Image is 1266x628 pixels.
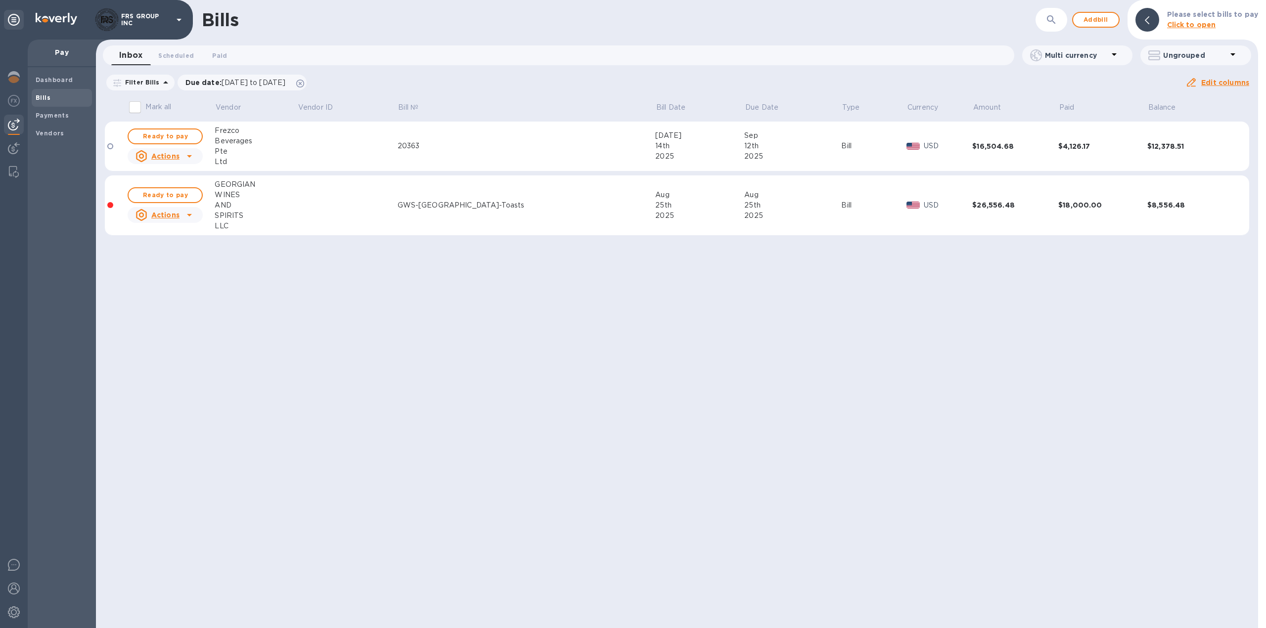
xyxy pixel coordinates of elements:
[906,143,920,150] img: USD
[36,47,88,57] p: Pay
[972,200,1058,210] div: $26,556.48
[215,200,297,210] div: AND
[298,102,346,113] span: Vendor ID
[398,200,656,210] div: GWS-[GEOGRAPHIC_DATA]-Toasts
[216,102,241,113] p: Vendor
[1201,79,1249,86] u: Edit columns
[655,130,744,141] div: [DATE]
[842,102,860,113] p: Type
[215,136,297,146] div: Beverages
[398,141,656,151] div: 20363
[744,141,841,151] div: 12th
[398,102,431,113] span: Bill №
[656,102,698,113] span: Bill Date
[212,50,227,61] span: Paid
[36,129,64,137] b: Vendors
[841,141,906,151] div: Bill
[973,102,1014,113] span: Amount
[1059,102,1075,113] p: Paid
[973,102,1001,113] p: Amount
[744,210,841,221] div: 2025
[655,210,744,221] div: 2025
[1147,200,1233,210] div: $8,556.48
[655,200,744,210] div: 25th
[36,13,77,25] img: Logo
[215,179,297,190] div: GEORGIAN
[215,146,297,157] div: Pte
[1167,21,1216,29] b: Click to open
[744,151,841,162] div: 2025
[1163,50,1227,60] p: Ungrouped
[215,126,297,136] div: Frezco
[656,102,685,113] p: Bill Date
[215,190,297,200] div: WINES
[398,102,418,113] p: Bill №
[185,78,291,87] p: Due date :
[222,79,285,86] span: [DATE] to [DATE]
[151,152,180,160] u: Actions
[1147,141,1233,151] div: $12,378.51
[145,102,171,112] p: Mark all
[121,13,171,27] p: FRS GROUP INC
[841,200,906,210] div: Bill
[128,187,203,203] button: Ready to pay
[215,157,297,167] div: Ltd
[215,221,297,231] div: LLC
[745,102,791,113] span: Due Date
[136,189,194,201] span: Ready to pay
[128,128,203,144] button: Ready to pay
[158,50,194,61] span: Scheduled
[298,102,333,113] p: Vendor ID
[178,75,307,90] div: Due date:[DATE] to [DATE]
[216,102,254,113] span: Vendor
[655,151,744,162] div: 2025
[1045,50,1109,60] p: Multi currency
[136,130,194,142] span: Ready to pay
[1059,102,1087,113] span: Paid
[1148,102,1189,113] span: Balance
[924,141,972,151] p: USD
[842,102,873,113] span: Type
[1058,141,1147,151] div: $4,126.17
[906,202,920,209] img: USD
[744,130,841,141] div: Sep
[36,94,50,101] b: Bills
[151,211,180,219] u: Actions
[655,190,744,200] div: Aug
[202,9,238,30] h1: Bills
[4,10,24,30] div: Unpin categories
[744,200,841,210] div: 25th
[36,76,73,84] b: Dashboard
[1081,14,1111,26] span: Add bill
[924,200,972,210] p: USD
[36,112,69,119] b: Payments
[215,210,297,221] div: SPIRITS
[1058,200,1147,210] div: $18,000.00
[744,190,841,200] div: Aug
[1148,102,1176,113] p: Balance
[119,48,142,62] span: Inbox
[972,141,1058,151] div: $16,504.68
[1167,10,1258,18] b: Please select bills to pay
[745,102,778,113] p: Due Date
[8,95,20,107] img: Foreign exchange
[1072,12,1120,28] button: Addbill
[907,102,938,113] p: Currency
[121,78,160,86] p: Filter Bills
[655,141,744,151] div: 14th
